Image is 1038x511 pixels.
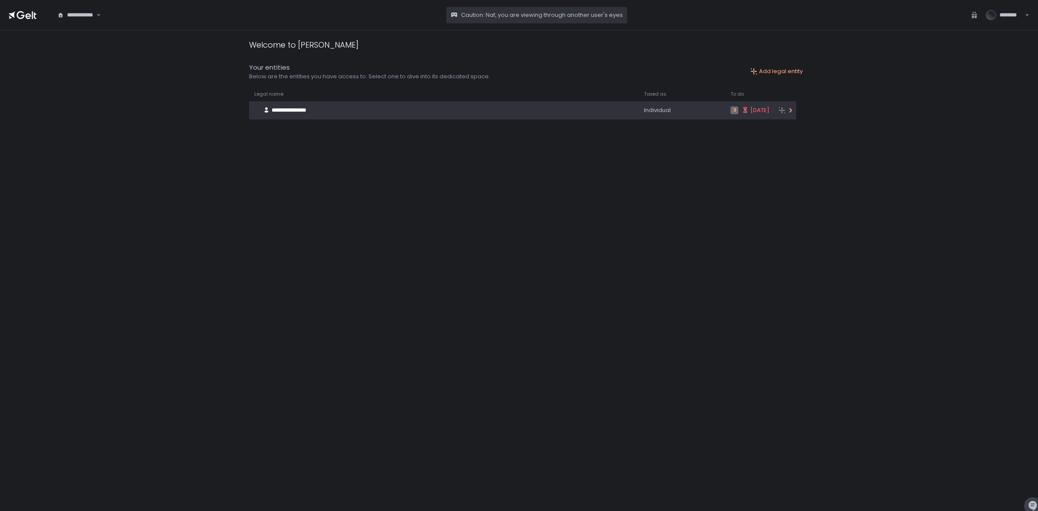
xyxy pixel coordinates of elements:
div: Individual [644,106,720,114]
div: Welcome to [PERSON_NAME] [249,39,359,51]
div: Below are the entities you have access to. Select one to dive into its dedicated space. [249,73,490,80]
span: 3 [730,106,738,114]
span: [DATE] [750,106,769,114]
div: Your entities [249,63,490,73]
div: Search for option [52,6,101,24]
span: Caution: Naf, you are viewing through another user's eyes [461,11,623,19]
span: To do [730,91,744,97]
span: Taxed as [644,91,666,97]
span: Legal name [254,91,283,97]
button: Add legal entity [750,67,803,75]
